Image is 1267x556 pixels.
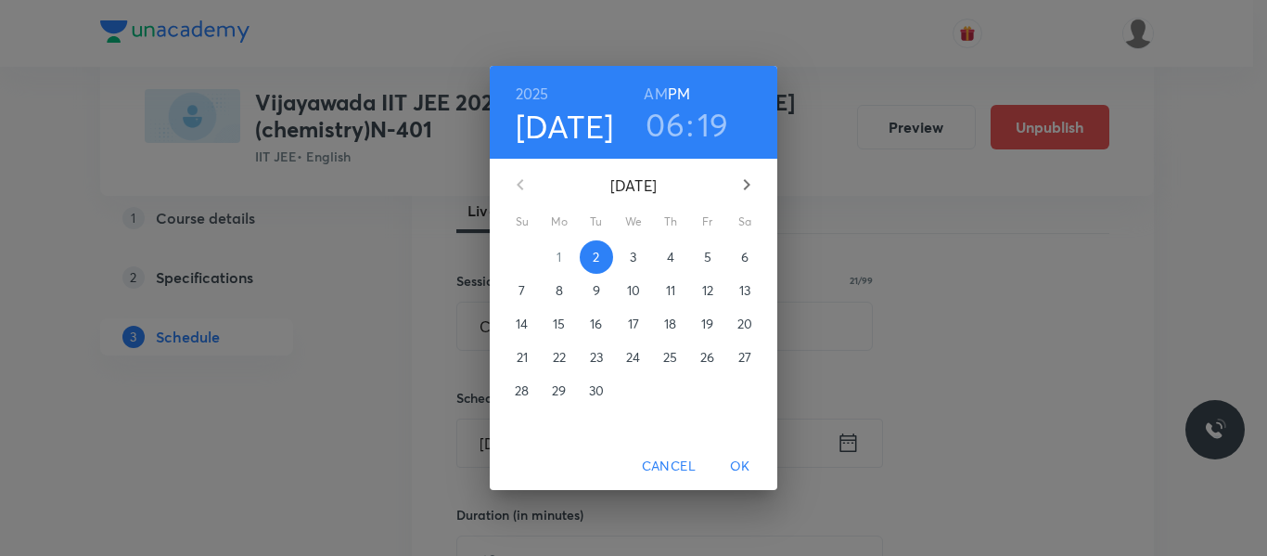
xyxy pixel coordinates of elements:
span: Fr [691,213,724,231]
p: 23 [590,348,603,367]
p: 11 [666,281,675,300]
p: 8 [556,281,563,300]
p: 7 [518,281,525,300]
p: 25 [663,348,677,367]
p: 2 [593,248,599,266]
button: Cancel [634,449,703,484]
p: 9 [593,281,600,300]
button: 26 [691,341,724,374]
button: 16 [580,307,613,341]
button: 4 [654,240,687,274]
p: 19 [701,315,713,333]
button: 27 [728,341,761,374]
p: 20 [737,315,752,333]
button: 28 [506,374,539,407]
p: 30 [589,381,604,400]
span: Th [654,213,687,231]
p: 21 [517,348,528,367]
button: 29 [543,374,576,407]
span: We [617,213,650,231]
p: [DATE] [543,175,724,197]
button: 24 [617,341,650,374]
button: 06 [646,105,685,144]
p: 4 [667,248,674,266]
p: 16 [590,315,602,333]
button: 3 [617,240,650,274]
p: 22 [553,348,566,367]
p: 13 [739,281,750,300]
button: 19 [691,307,724,341]
span: Su [506,213,539,231]
button: 17 [617,307,650,341]
button: AM [644,81,667,107]
p: 6 [741,248,749,266]
span: Tu [580,213,613,231]
p: 5 [704,248,711,266]
p: 29 [552,381,566,400]
button: 23 [580,341,613,374]
button: 7 [506,274,539,307]
button: 11 [654,274,687,307]
span: Cancel [642,455,696,478]
button: 20 [728,307,761,341]
p: 28 [515,381,529,400]
button: 10 [617,274,650,307]
p: 14 [516,315,528,333]
span: OK [718,455,762,478]
button: 2025 [516,81,549,107]
button: 18 [654,307,687,341]
button: 21 [506,341,539,374]
button: 14 [506,307,539,341]
button: 22 [543,341,576,374]
button: 19 [697,105,729,144]
p: 10 [627,281,640,300]
button: 30 [580,374,613,407]
p: 24 [626,348,640,367]
button: [DATE] [516,107,614,146]
button: OK [710,449,770,484]
button: 6 [728,240,761,274]
p: 27 [738,348,751,367]
p: 26 [700,348,714,367]
button: 15 [543,307,576,341]
p: 18 [664,315,676,333]
button: 25 [654,341,687,374]
p: 12 [702,281,713,300]
button: 12 [691,274,724,307]
p: 3 [630,248,636,266]
button: 13 [728,274,761,307]
button: PM [668,81,690,107]
button: 8 [543,274,576,307]
span: Sa [728,213,761,231]
span: Mo [543,213,576,231]
button: 9 [580,274,613,307]
button: 2 [580,240,613,274]
button: 5 [691,240,724,274]
p: 17 [628,315,639,333]
h3: : [686,105,694,144]
p: 15 [553,315,565,333]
